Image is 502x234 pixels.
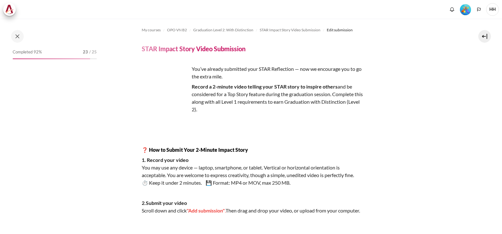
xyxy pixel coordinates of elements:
div: Show notification window with no new notifications [447,5,457,14]
p: and be considered for a Top Story feature during the graduation session. Complete this along with... [142,83,363,113]
a: User menu [486,3,499,16]
div: 92% [13,58,90,59]
nav: Navigation bar [142,25,457,35]
span: OPO VN B2 [167,27,187,33]
img: Architeck [5,5,14,14]
h4: STAR Impact Story Video Submission [142,45,245,53]
span: 23 [83,49,88,55]
strong: 1. Record your video [142,157,189,163]
strong: 2.Submit your video [142,200,187,206]
img: Level #5 [460,4,471,15]
span: "Add submission" [187,207,225,213]
span: Graduation Level 2: With Distinction [193,27,253,33]
span: / 25 [89,49,97,55]
p: Scroll down and click Then drag and drop your video, or upload from your computer. [142,199,363,214]
img: wsed [142,65,189,113]
a: Graduation Level 2: With Distinction [193,26,253,34]
button: Languages [474,5,484,14]
strong: ❓ How to Submit Your 2-Minute Impact Story [142,147,248,153]
a: STAR Impact Story Video Submission [260,26,320,34]
span: Edit submission [327,27,353,33]
span: My courses [142,27,161,33]
p: You’ve already submitted your STAR Reflection — now we encourage you to go the extra mile. [142,65,363,80]
span: Completed 92% [13,49,42,55]
strong: Record a 2-minute video telling your STAR story to inspire others [192,83,338,89]
div: Level #5 [460,3,471,15]
a: Level #5 [457,3,474,15]
span: HH [486,3,499,16]
a: My courses [142,26,161,34]
a: Architeck Architeck [3,3,19,16]
a: OPO VN B2 [167,26,187,34]
span: STAR Impact Story Video Submission [260,27,320,33]
p: You may use any device — laptop, smartphone, or tablet. Vertical or horizontal orientation is acc... [142,156,363,187]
